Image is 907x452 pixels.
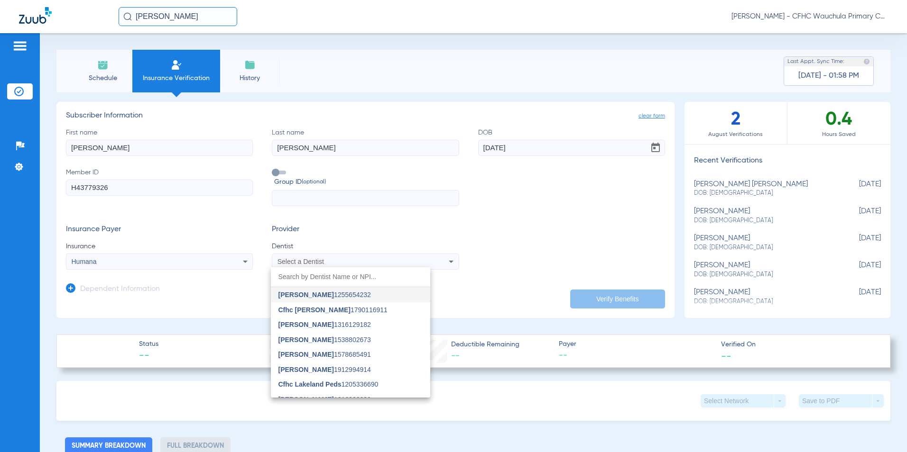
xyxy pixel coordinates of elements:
[278,366,371,373] span: 1912994914
[860,407,907,452] iframe: Chat Widget
[278,336,371,343] span: 1538802673
[278,291,334,298] span: [PERSON_NAME]
[278,321,334,328] span: [PERSON_NAME]
[278,366,334,373] span: [PERSON_NAME]
[278,321,371,328] span: 1316129182
[278,307,388,313] span: 1790116911
[278,306,351,314] span: Cfhc [PERSON_NAME]
[271,267,430,287] input: dropdown search
[278,351,371,358] span: 1578685491
[278,396,371,403] span: 1316333230
[278,380,342,388] span: Cfhc Lakeland Peds
[278,291,371,298] span: 1255654232
[278,396,334,403] span: [PERSON_NAME]
[278,381,379,388] span: 1205336690
[278,336,334,344] span: [PERSON_NAME]
[278,351,334,358] span: [PERSON_NAME]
